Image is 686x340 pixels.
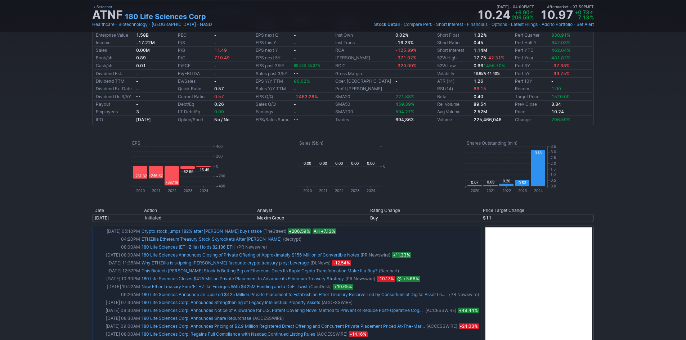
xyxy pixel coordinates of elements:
[136,101,138,107] b: -
[303,189,312,193] text: 2020
[502,179,510,183] text: 0.20
[514,70,550,78] td: Perf 5Y
[487,180,494,184] text: 0.09
[92,214,142,222] td: [DATE]
[294,118,298,122] small: - -
[436,78,472,85] td: ATR (14)
[94,116,135,124] td: IPO
[216,164,218,168] text: 0
[136,71,138,76] b: -
[294,94,318,99] span: -2463.28%
[333,284,353,290] span: +10.65%
[92,126,339,129] img: nic2x2.gif
[551,144,556,149] text: 3.5
[538,21,541,28] span: •
[294,78,310,84] span: 80.02%
[474,72,500,76] small: 46.65% 44.40%
[142,244,236,250] a: 180 Life Sciences (ETHZilla) Holds 82,186 ETH
[214,109,224,114] span: 0.00
[94,93,135,101] td: Dividend Gr. 3/5Y
[294,55,296,60] b: -
[176,32,213,39] td: PEG
[94,39,135,47] td: Income
[118,21,148,28] a: Biotechnology
[551,101,561,107] b: 3.34
[474,40,483,45] a: 0.45
[474,47,487,53] b: 1.14M
[400,21,403,28] span: •
[497,4,534,10] span: [DATE] 04:00PM ET
[214,55,230,60] span: 710.49
[514,39,550,47] td: Perf Half Y
[309,283,332,290] span: (CoinDesk)
[512,14,529,21] span: 206.59
[433,21,435,28] span: •
[436,70,472,78] td: Volatility
[214,86,224,91] b: 0.57
[360,251,390,259] span: (PR Newswire)
[404,21,432,28] a: Compare Perf.
[142,236,282,242] a: ETHZilla Ethereum Treasury Stock Skyrockets After [PERSON_NAME]
[214,78,216,84] b: -
[514,101,550,108] td: Prev Close
[483,63,505,68] span: 1456.70%
[176,70,213,78] td: EV/EBITDA
[142,284,308,289] a: New Ether Treasury Firm 'ETHZilla' Emerges With $425M Funding and a DeFi Twist
[254,116,292,124] td: EPS/Sales Surpr.
[474,94,483,99] b: 0.40
[254,70,292,78] td: Sales past 3/5Y
[294,72,298,76] small: - -
[474,63,505,68] b: 0.66
[136,47,150,53] b: 0.00M
[149,173,163,178] text: -246.32
[514,47,550,54] td: Perf YTD
[214,63,216,68] b: -
[94,243,141,251] td: 08:00AM
[542,21,573,28] a: Add to Portfolio
[379,267,399,275] span: (Barchart)
[142,207,255,214] th: Action
[166,180,178,185] text: -387.18
[474,32,487,38] a: 1.32%
[474,86,486,91] span: 88.15
[551,32,570,38] span: 830.91%
[514,62,550,70] td: Perf 3Y
[514,116,550,124] td: Change
[345,275,375,282] span: (PR Newswire)
[199,189,208,193] text: 2024
[142,300,320,305] a: 180 Life Sciences Corp. Announces Strengthening of Legacy Intellectual Property Assets
[511,21,538,28] a: Latest Filings
[514,78,550,85] td: Perf 10Y
[254,47,292,54] td: EPS next Y
[136,95,140,99] small: - -
[216,174,225,178] text: −200
[426,323,457,330] span: (ACCESSWIRE)
[449,291,479,298] span: (PR Newswire)
[308,64,320,68] span: 55.37%
[313,228,336,234] span: AH +7.13%
[94,322,141,330] td: [DATE] 09:00AM
[142,316,251,321] a: 180 Life Sciences Corp. Announces Share Repurchase
[94,299,141,307] td: [DATE] 07:30AM
[551,117,570,122] span: 206.59%
[396,276,420,282] span: Aug 05, 2025
[254,62,292,70] td: EPS past 3/5Y
[288,228,311,234] span: +206.59%
[294,86,296,91] b: -
[534,189,542,193] text: 2024
[510,5,512,9] span: •
[395,117,414,122] b: 694,863
[551,172,556,177] text: 1.0
[214,101,224,107] b: 0.26
[216,184,225,188] text: −400
[436,101,472,108] td: Rel Volume
[395,109,414,114] span: 504.27%
[334,93,394,101] td: SMA20
[437,47,464,53] a: Short Interest
[474,109,487,114] b: 2.52M
[304,161,311,166] text: 0.00
[176,39,213,47] td: P/S
[92,207,142,214] th: Date
[334,116,394,124] td: Trades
